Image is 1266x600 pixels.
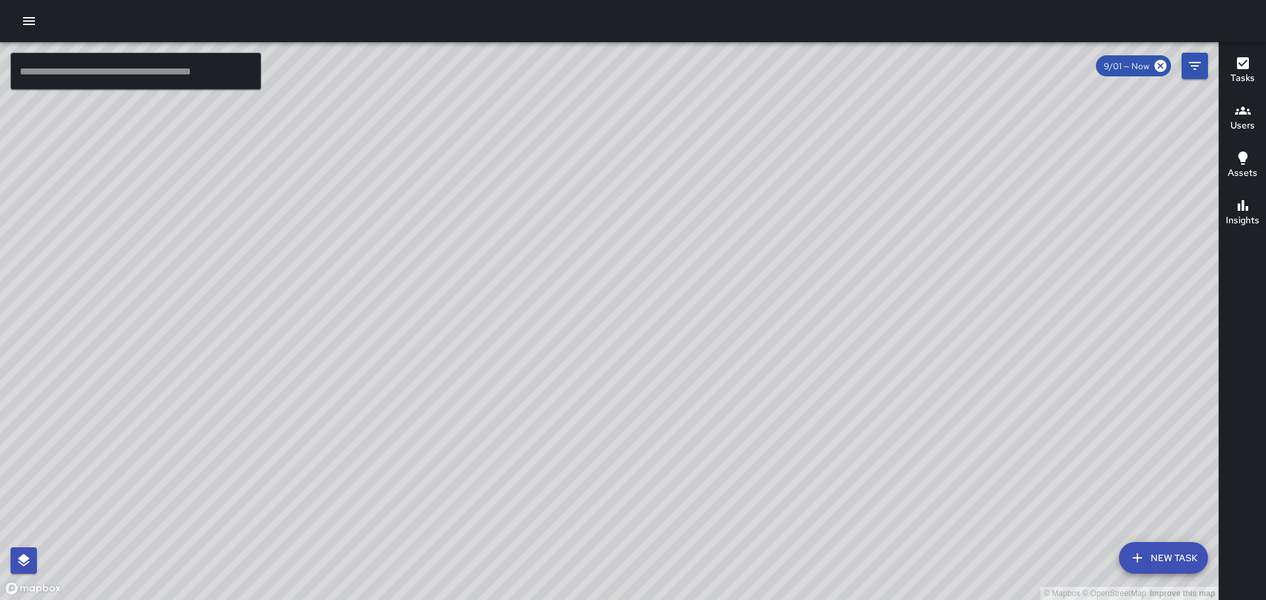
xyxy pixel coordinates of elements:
div: 9/01 — Now [1096,55,1171,76]
button: New Task [1119,542,1208,574]
h6: Tasks [1230,71,1255,86]
span: 9/01 — Now [1096,61,1157,72]
button: Filters [1182,53,1208,79]
button: Assets [1219,142,1266,190]
button: Users [1219,95,1266,142]
h6: Insights [1226,213,1259,228]
h6: Users [1230,119,1255,133]
button: Insights [1219,190,1266,237]
h6: Assets [1228,166,1257,180]
button: Tasks [1219,47,1266,95]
